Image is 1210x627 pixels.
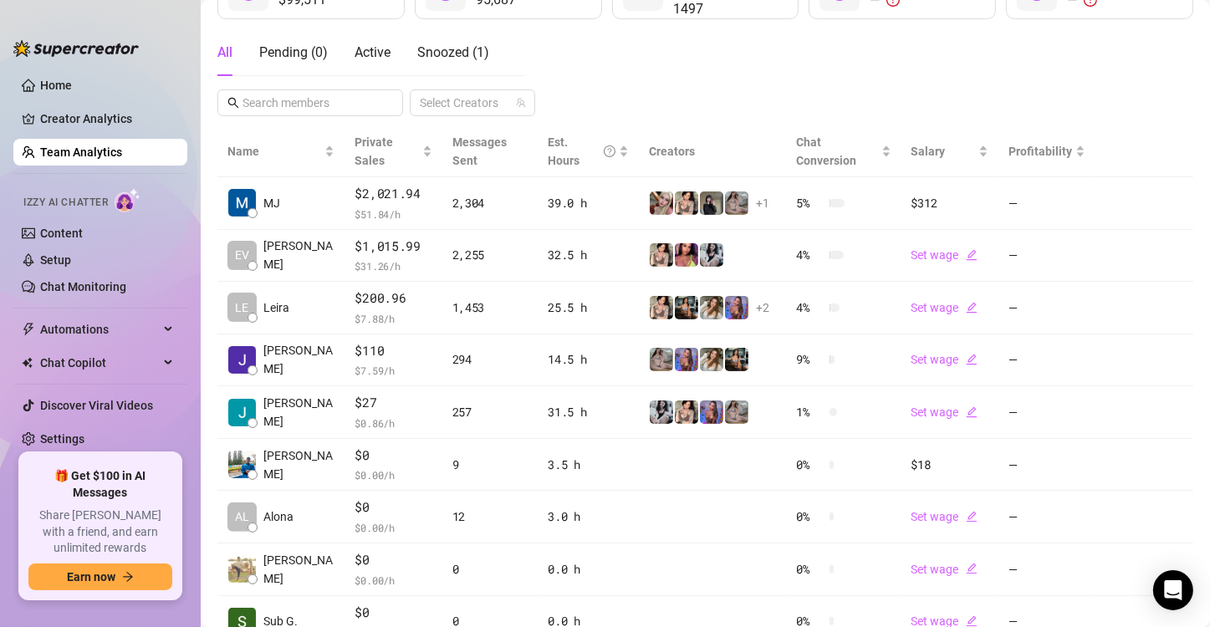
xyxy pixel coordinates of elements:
div: 0.0 h [548,560,629,579]
span: $ 0.86 /h [355,415,431,431]
span: + 2 [756,298,769,317]
span: $1,015.99 [355,237,431,257]
div: 257 [452,403,528,421]
span: edit [966,563,978,574]
span: Chat Copilot [40,349,159,376]
td: — [998,230,1095,283]
a: Set wageedit [911,510,978,523]
span: $0 [355,497,431,517]
span: team [516,98,526,108]
img: AI Chatter [115,188,140,212]
span: Salary [911,145,946,158]
span: [PERSON_NAME] [263,341,334,378]
td: — [998,386,1095,439]
th: Creators [639,126,786,177]
span: search [227,97,239,109]
img: Daisy [650,348,673,371]
span: edit [966,354,978,365]
div: 31.5 h [548,403,629,421]
span: $ 0.00 /h [355,572,431,589]
span: Leira [263,298,289,317]
td: — [998,177,1095,230]
a: Setup [40,253,71,267]
div: 2,304 [452,194,528,212]
a: Set wageedit [911,405,978,419]
span: EV [235,246,249,264]
div: 9 [452,456,528,474]
div: $18 [911,456,989,474]
div: 294 [452,350,528,369]
span: MJ [263,194,280,212]
span: Profitability [1008,145,1072,158]
span: 9 % [796,350,823,369]
a: Set wageedit [911,353,978,366]
span: 0 % [796,507,823,526]
span: Share [PERSON_NAME] with a friend, and earn unlimited rewards [28,507,172,557]
img: John Lhester [228,346,256,374]
img: MJ [228,189,256,217]
span: 4 % [796,246,823,264]
span: Alona [263,507,294,526]
div: 3.5 h [548,456,629,474]
span: Chat Conversion [796,135,856,167]
span: $200.96 [355,288,431,308]
span: 1 % [796,403,823,421]
a: Set wageedit [911,563,978,576]
span: question-circle [604,133,615,170]
img: Paige [700,296,723,319]
td: — [998,543,1095,596]
span: edit [966,511,978,522]
img: Anna [650,191,673,215]
div: 14.5 h [548,350,629,369]
span: arrow-right [122,571,134,583]
img: Jenna [650,296,673,319]
td: — [998,491,1095,543]
span: 0 % [796,456,823,474]
span: edit [966,302,978,313]
img: Aaron Paul Carn… [228,555,256,583]
img: Ava [675,296,698,319]
input: Search members [243,94,380,112]
span: Izzy AI Chatter [23,195,108,211]
span: + 1 [756,194,769,212]
span: 4 % [796,298,823,317]
span: [PERSON_NAME] [263,237,334,273]
span: Messages Sent [452,135,507,167]
img: Chat Copilot [22,357,33,369]
span: Private Sales [355,135,393,167]
span: $ 51.84 /h [355,206,431,222]
div: 0 [452,560,528,579]
span: [PERSON_NAME] [263,394,334,431]
div: 2,255 [452,246,528,264]
td: — [998,439,1095,492]
img: Jenna [675,400,698,424]
img: Ava [675,348,698,371]
a: Creator Analytics [40,105,174,132]
div: 12 [452,507,528,526]
span: Name [227,142,321,161]
div: Open Intercom Messenger [1153,570,1193,610]
span: $0 [355,446,431,466]
img: Jenna [675,191,698,215]
a: Set wageedit [911,301,978,314]
a: Set wageedit [911,248,978,262]
span: $ 31.26 /h [355,257,431,274]
div: 39.0 h [548,194,629,212]
span: $0 [355,550,431,570]
img: Ava [725,296,748,319]
span: [PERSON_NAME] [263,551,334,588]
span: $27 [355,393,431,413]
div: $312 [911,194,989,212]
a: Chat Monitoring [40,280,126,293]
span: Active [355,44,391,60]
span: Snoozed ( 1 ) [417,44,489,60]
span: edit [966,249,978,261]
a: Content [40,227,83,240]
span: 0 % [796,560,823,579]
span: $0 [355,603,431,623]
span: LE [236,298,249,317]
span: $ 0.00 /h [355,519,431,536]
img: Anna [700,191,723,215]
td: — [998,334,1095,387]
img: Sadie [700,243,723,267]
